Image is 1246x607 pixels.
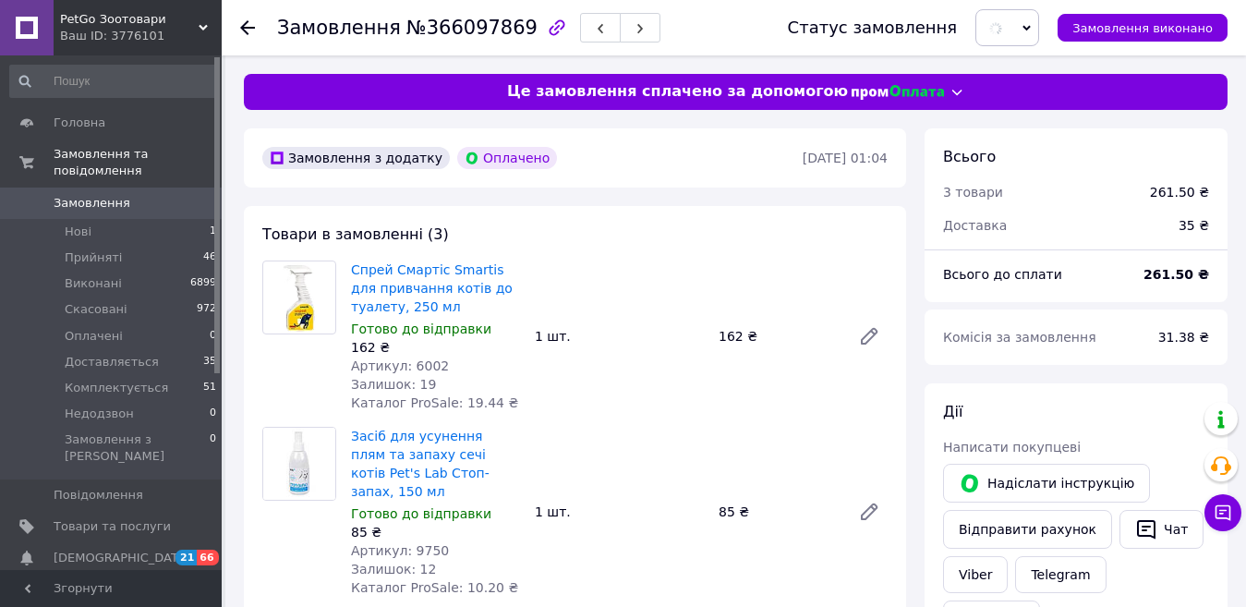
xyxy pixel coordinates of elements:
[943,556,1008,593] a: Viber
[60,11,199,28] span: PetGo Зоотовари
[203,249,216,266] span: 46
[351,377,436,392] span: Залишок: 19
[65,301,127,318] span: Скасовані
[65,224,91,240] span: Нові
[351,523,520,541] div: 85 ₴
[943,440,1081,455] span: Написати покупцеві
[282,261,316,334] img: Спрей Смартіс Smartis для привчання котів до туалету, 250 мл
[197,550,218,565] span: 66
[943,330,1096,345] span: Комісія за замовлення
[943,148,996,165] span: Всього
[54,146,222,179] span: Замовлення та повідомлення
[65,406,134,422] span: Недодзвон
[54,518,171,535] span: Товари та послуги
[65,431,210,465] span: Замовлення з [PERSON_NAME]
[54,550,190,566] span: [DEMOGRAPHIC_DATA]
[351,358,449,373] span: Артикул: 6002
[803,151,888,165] time: [DATE] 01:04
[1072,21,1213,35] span: Замовлення виконано
[943,267,1062,282] span: Всього до сплати
[190,275,216,292] span: 6899
[262,147,450,169] div: Замовлення з додатку
[175,550,197,565] span: 21
[851,493,888,530] a: Редагувати
[351,262,513,314] a: Спрей Смартіс Smartis для привчання котів до туалету, 250 мл
[1058,14,1228,42] button: Замовлення виконано
[9,65,218,98] input: Пошук
[54,487,143,504] span: Повідомлення
[203,354,216,370] span: 35
[210,224,216,240] span: 1
[54,195,130,212] span: Замовлення
[1119,510,1204,549] button: Чат
[1015,556,1106,593] a: Telegram
[65,354,159,370] span: Доставляється
[203,380,216,396] span: 51
[943,403,962,420] span: Дії
[1150,183,1209,201] div: 261.50 ₴
[351,506,491,521] span: Готово до відправки
[943,510,1112,549] button: Відправити рахунок
[788,18,958,37] div: Статус замовлення
[263,428,335,500] img: Засіб для усунення плям та запаху сечі котів Pet's Lab Стоп-запах, 150 мл
[210,406,216,422] span: 0
[351,395,518,410] span: Каталог ProSale: 19.44 ₴
[527,499,711,525] div: 1 шт.
[1158,330,1209,345] span: 31.38 ₴
[197,301,216,318] span: 972
[262,225,449,243] span: Товари в замовленні (3)
[65,275,122,292] span: Виконані
[457,147,557,169] div: Оплачено
[54,115,105,131] span: Головна
[65,328,123,345] span: Оплачені
[943,464,1150,503] button: Надіслати інструкцію
[711,499,843,525] div: 85 ₴
[711,323,843,349] div: 162 ₴
[943,218,1007,233] span: Доставка
[507,81,848,103] span: Це замовлення сплачено за допомогою
[351,338,520,357] div: 162 ₴
[527,323,711,349] div: 1 шт.
[1204,494,1241,531] button: Чат з покупцем
[943,185,1003,200] span: 3 товари
[351,429,490,499] a: Засіб для усунення плям та запаху сечі котів Pet's Lab Стоп-запах, 150 мл
[1167,205,1220,246] div: 35 ₴
[210,328,216,345] span: 0
[277,17,401,39] span: Замовлення
[351,562,436,577] span: Залишок: 12
[1143,267,1209,282] b: 261.50 ₴
[60,28,222,44] div: Ваш ID: 3776101
[406,17,538,39] span: №366097869
[851,318,888,355] a: Редагувати
[351,543,449,558] span: Артикул: 9750
[351,580,518,595] span: Каталог ProSale: 10.20 ₴
[210,431,216,465] span: 0
[240,18,255,37] div: Повернутися назад
[351,322,491,336] span: Готово до відправки
[65,249,122,266] span: Прийняті
[65,380,168,396] span: Комплектується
